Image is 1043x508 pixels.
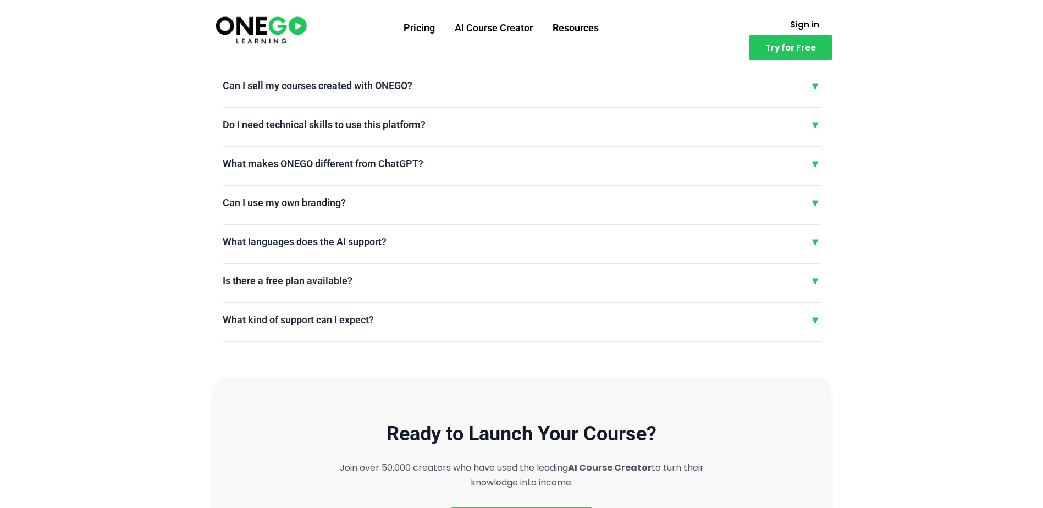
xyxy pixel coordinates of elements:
[749,35,832,60] a: Try for Free
[765,43,816,52] span: Try for Free
[223,118,426,131] h3: Do I need technical skills to use this platform?
[790,20,819,29] span: Sign in
[223,274,352,287] h3: Is there a free plan available?
[223,157,423,170] h3: What makes ONEGO different from ChatGPT?
[543,14,609,42] a: Resources
[337,460,707,490] p: Join over 50,000 creators who have used the leading to turn their knowledge into income.
[223,421,821,447] h2: Ready to Launch Your Course?
[810,117,821,133] div: ▼
[810,234,821,250] div: ▼
[777,14,832,35] a: Sign in
[568,461,652,474] strong: AI Course Creator
[810,78,821,94] div: ▼
[810,312,821,328] div: ▼
[223,313,374,326] h3: What kind of support can I expect?
[223,235,387,248] h3: What languages does the AI support?
[223,196,346,209] h3: Can I use my own branding?
[810,195,821,211] div: ▼
[445,14,543,42] a: AI Course Creator
[810,156,821,172] div: ▼
[810,273,821,289] div: ▼
[394,14,445,42] a: Pricing
[223,79,412,92] h3: Can I sell my courses created with ONEGO?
